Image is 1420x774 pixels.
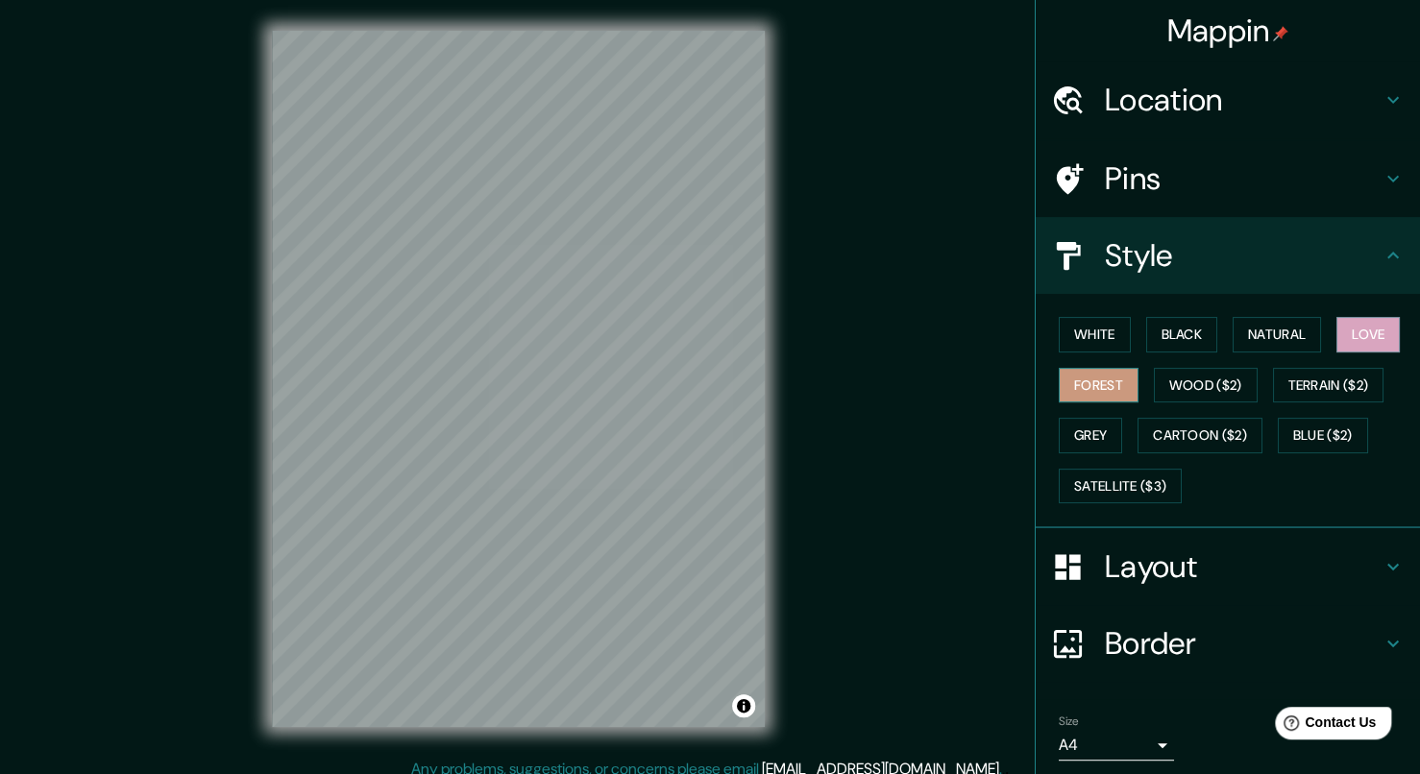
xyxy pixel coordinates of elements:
h4: Mappin [1167,12,1289,50]
button: Cartoon ($2) [1138,418,1262,453]
iframe: Help widget launcher [1249,699,1399,753]
label: Size [1059,714,1079,730]
button: Black [1146,317,1218,352]
canvas: Map [272,31,765,727]
h4: Border [1105,624,1382,663]
div: Border [1036,605,1420,682]
div: A4 [1059,730,1174,761]
button: Terrain ($2) [1273,368,1384,403]
div: Pins [1036,140,1420,217]
h4: Layout [1105,547,1382,586]
button: Toggle attribution [732,694,755,717]
h4: Location [1105,81,1382,119]
button: White [1059,317,1131,352]
button: Blue ($2) [1278,418,1368,453]
button: Forest [1059,368,1138,403]
div: Layout [1036,528,1420,605]
button: Love [1336,317,1400,352]
h4: Style [1105,236,1382,275]
button: Satellite ($3) [1059,469,1182,504]
button: Natural [1233,317,1321,352]
div: Location [1036,61,1420,138]
button: Grey [1059,418,1122,453]
img: pin-icon.png [1273,26,1288,41]
button: Wood ($2) [1154,368,1258,403]
div: Style [1036,217,1420,294]
h4: Pins [1105,159,1382,198]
